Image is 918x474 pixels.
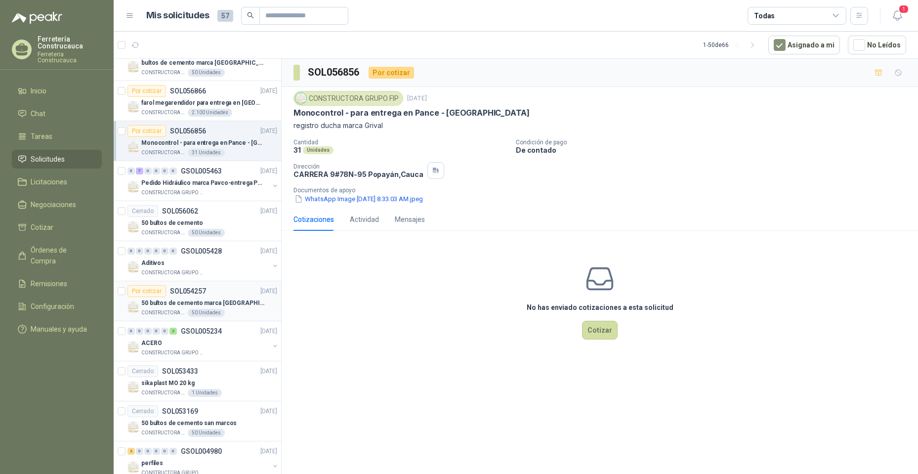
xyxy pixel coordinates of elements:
div: 0 [169,248,177,255]
p: Documentos de apoyo [293,187,914,194]
p: [DATE] [260,207,277,216]
div: Cerrado [127,405,158,417]
p: [DATE] [260,247,277,256]
div: Por cotizar [127,85,166,97]
span: 57 [217,10,233,22]
p: 31 [293,146,301,154]
img: Company Logo [127,141,139,153]
div: 50 Unidades [188,69,225,77]
span: Órdenes de Compra [31,245,92,266]
p: GSOL005428 [181,248,222,255]
div: 2 [127,448,135,455]
p: [DATE] [260,367,277,376]
a: CerradoSOL056062[DATE] Company Logo50 bultos de cementoCONSTRUCTORA GRUPO FIP50 Unidades [114,201,281,241]
a: Tareas [12,127,102,146]
p: CONSTRUCTORA GRUPO FIP [141,389,186,397]
div: Unidades [303,146,334,154]
p: CONSTRUCTORA GRUPO FIP [141,149,186,157]
p: [DATE] [407,94,427,103]
div: Cerrado [127,365,158,377]
p: 50 bultos de cemento san marcos [141,419,237,428]
div: 0 [144,328,152,335]
h1: Mis solicitudes [146,8,209,23]
button: WhatsApp Image [DATE] 8.33.03 AM.jpeg [293,194,424,204]
a: Cotizar [12,218,102,237]
h3: SOL056856 [308,65,361,80]
a: 0 0 0 0 0 2 GSOL005234[DATE] Company LogoACEROCONSTRUCTORA GRUPO FIP [127,325,279,357]
div: Por cotizar [127,285,166,297]
div: 0 [153,328,160,335]
p: [DATE] [260,327,277,336]
img: Logo peakr [12,12,62,24]
div: 2.100 Unidades [188,109,232,117]
div: Cotizaciones [293,214,334,225]
p: GSOL005463 [181,168,222,174]
img: Company Logo [127,181,139,193]
span: 1 [898,4,909,14]
p: CONSTRUCTORA GRUPO FIP [141,229,186,237]
h3: No has enviado cotizaciones a esta solicitud [527,302,673,313]
a: Por cotizarSOL056866[DATE] Company Logofarol megarendidor para entrega en [GEOGRAPHIC_DATA]CONSTR... [114,81,281,121]
div: 2 [169,328,177,335]
a: Manuales y ayuda [12,320,102,339]
p: Ferreteria Construcauca [38,51,102,63]
div: 0 [136,448,143,455]
p: GSOL005234 [181,328,222,335]
img: Company Logo [127,421,139,433]
span: Negociaciones [31,199,76,210]
a: Licitaciones [12,172,102,191]
span: Manuales y ayuda [31,324,87,335]
a: CerradoSOL053433[DATE] Company Logosika plast MO 20 kgCONSTRUCTORA GRUPO FIP1 Unidades [114,361,281,401]
p: Monocontrol - para entrega en Pance - [GEOGRAPHIC_DATA] [141,138,264,148]
p: CONSTRUCTORA GRUPO FIP [141,309,186,317]
button: Asignado a mi [768,36,840,54]
img: Company Logo [127,461,139,473]
img: Company Logo [127,381,139,393]
p: [DATE] [260,287,277,296]
span: Chat [31,108,45,119]
p: SOL056866 [170,87,206,94]
a: Inicio [12,82,102,100]
div: 0 [136,248,143,255]
p: GSOL004980 [181,448,222,455]
p: CONSTRUCTORA GRUPO FIP [141,429,186,437]
p: [DATE] [260,447,277,456]
button: No Leídos [848,36,906,54]
a: 0 7 0 0 0 0 GSOL005463[DATE] Company LogoPedido Hidráulico marca Pavco-entrega PopayánCONSTRUCTOR... [127,165,279,197]
div: 31 Unidades [188,149,225,157]
p: 50 bultos de cemento marca [GEOGRAPHIC_DATA] [141,299,264,308]
img: Company Logo [127,261,139,273]
div: 0 [127,168,135,174]
img: Company Logo [127,61,139,73]
p: SOL056856 [170,128,206,134]
div: Actividad [350,214,379,225]
p: registro ducha marca Grival [293,120,906,131]
p: CONSTRUCTORA GRUPO FIP [141,109,186,117]
p: Condición de pago [516,139,914,146]
div: 0 [127,328,135,335]
div: 1 Unidades [188,389,222,397]
img: Company Logo [127,341,139,353]
p: [DATE] [260,167,277,176]
p: Dirección [293,163,423,170]
p: Pedido Hidráulico marca Pavco-entrega Popayán [141,178,264,188]
p: Aditivos [141,259,165,268]
p: SOL056062 [162,208,198,215]
a: 0 0 0 0 0 0 GSOL005428[DATE] Company LogoAditivosCONSTRUCTORA GRUPO FIP [127,245,279,277]
p: Cantidad [293,139,508,146]
div: CONSTRUCTORA GRUPO FIP [293,91,403,106]
span: Inicio [31,86,46,96]
p: SOL054257 [170,288,206,295]
p: sika plast MO 20 kg [141,379,195,388]
div: 50 Unidades [188,309,225,317]
a: Chat [12,104,102,123]
span: Solicitudes [31,154,65,165]
button: 1 [888,7,906,25]
p: SOL053433 [162,368,198,375]
img: Company Logo [127,221,139,233]
div: 0 [161,328,168,335]
span: Remisiones [31,278,67,289]
a: CerradoSOL057269[DATE] Company Logobultos de cemento marca [GEOGRAPHIC_DATA]- Entrega en [GEOGRAP... [114,41,281,81]
p: CONSTRUCTORA GRUPO FIP [141,189,204,197]
p: CONSTRUCTORA GRUPO FIP [141,269,204,277]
